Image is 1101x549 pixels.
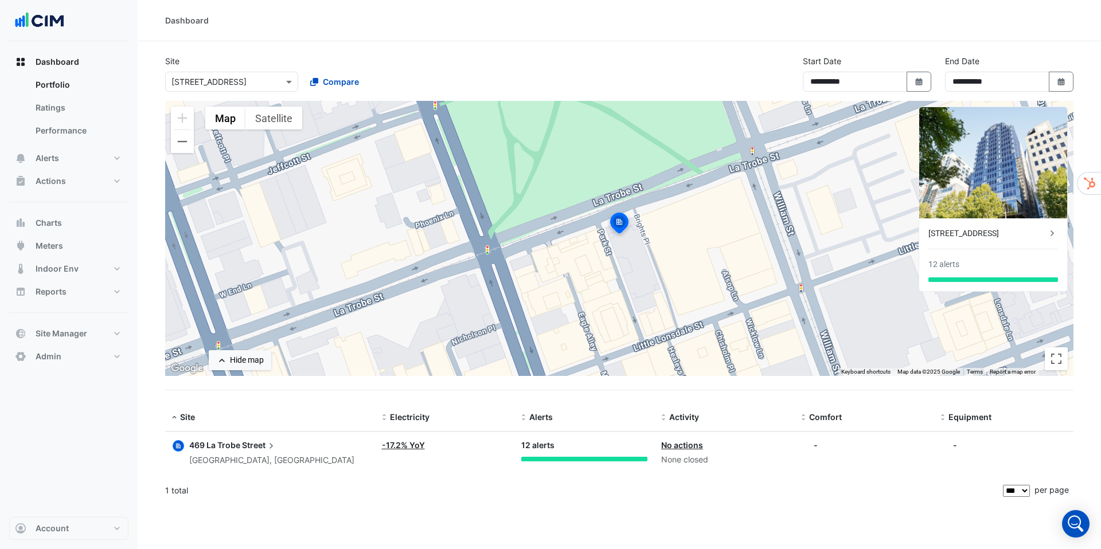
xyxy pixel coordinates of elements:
button: Keyboard shortcuts [841,368,891,376]
img: Company Logo [14,9,65,32]
span: Street [242,439,277,452]
a: Terms (opens in new tab) [967,368,983,375]
app-icon: Indoor Env [15,263,26,274]
label: Site [165,55,179,67]
a: No actions [661,440,703,450]
a: Ratings [26,96,128,119]
div: [GEOGRAPHIC_DATA], [GEOGRAPHIC_DATA] [189,454,354,467]
div: - [953,439,957,451]
app-icon: Reports [15,286,26,297]
button: Compare [303,72,366,92]
img: 469 La Trobe Street [919,107,1067,218]
app-icon: Alerts [15,152,26,164]
span: Electricity [390,412,430,422]
app-icon: Actions [15,175,26,187]
app-icon: Admin [15,351,26,362]
div: - [814,439,818,451]
button: Zoom out [171,130,194,153]
span: Reports [36,286,67,297]
span: Dashboard [36,56,79,68]
button: Indoor Env [9,257,128,280]
span: Meters [36,240,63,252]
span: Map data ©2025 Google [897,368,960,375]
a: -17.2% YoY [382,440,425,450]
a: Portfolio [26,73,128,96]
button: Show satellite imagery [245,107,302,130]
button: Dashboard [9,50,128,73]
div: Dashboard [9,73,128,147]
span: Admin [36,351,61,362]
span: Compare [323,76,359,88]
div: 12 alerts [521,439,647,452]
app-icon: Meters [15,240,26,252]
button: Reports [9,280,128,303]
button: Show street map [205,107,245,130]
span: per page [1034,485,1069,495]
button: Hide map [209,350,271,370]
fa-icon: Select Date [1056,77,1067,87]
button: Alerts [9,147,128,170]
a: Performance [26,119,128,142]
fa-icon: Select Date [914,77,924,87]
span: Site Manager [36,328,87,339]
span: Site [180,412,195,422]
a: Open this area in Google Maps (opens a new window) [168,361,206,376]
button: Zoom in [171,107,194,130]
span: Actions [36,175,66,187]
span: Charts [36,217,62,229]
div: Dashboard [165,14,209,26]
span: Alerts [529,412,553,422]
div: 1 total [165,476,1001,505]
button: Account [9,517,128,540]
button: Site Manager [9,322,128,345]
button: Actions [9,170,128,193]
a: Report a map error [990,368,1036,375]
app-icon: Dashboard [15,56,26,68]
span: Comfort [809,412,842,422]
img: Google [168,361,206,376]
label: Start Date [803,55,841,67]
span: Activity [669,412,699,422]
app-icon: Charts [15,217,26,229]
label: End Date [945,55,979,67]
div: None closed [661,453,787,466]
div: Hide map [230,354,264,366]
img: site-pin-selected.svg [607,211,632,238]
button: Charts [9,211,128,234]
button: Toggle fullscreen view [1045,347,1068,370]
span: Equipment [948,412,991,422]
div: Open Intercom Messenger [1062,510,1090,538]
span: Indoor Env [36,263,79,274]
button: Admin [9,345,128,368]
span: 469 La Trobe [189,440,240,450]
button: Meters [9,234,128,257]
div: 12 alerts [928,258,959,270]
app-icon: Site Manager [15,328,26,339]
span: Account [36,523,69,534]
div: [STREET_ADDRESS] [928,228,1047,240]
span: Alerts [36,152,59,164]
